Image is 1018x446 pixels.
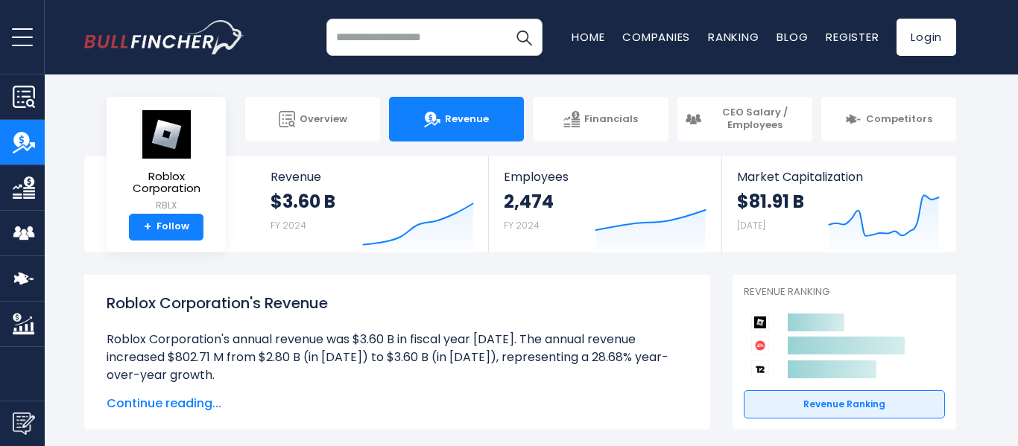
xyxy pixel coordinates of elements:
img: Electronic Arts competitors logo [751,337,769,354]
a: +Follow [129,214,203,240]
small: [DATE] [737,219,765,232]
span: Competitors [866,113,932,126]
a: Revenue [389,97,524,141]
a: Revenue Ranking [744,390,945,418]
a: Go to homepage [84,20,244,54]
span: CEO Salary / Employees [706,106,805,132]
a: Financials [533,97,668,141]
strong: 2,474 [504,190,554,213]
li: Roblox Corporation's annual revenue was $3.60 B in fiscal year [DATE]. The annual revenue increas... [107,331,688,384]
h1: Roblox Corporation's Revenue [107,292,688,314]
a: Competitors [821,97,956,141]
a: Revenue $3.60 B FY 2024 [256,156,489,252]
img: Take-Two Interactive Software competitors logo [751,360,769,378]
a: Overview [245,97,380,141]
a: Ranking [708,29,759,45]
strong: $81.91 B [737,190,804,213]
img: Roblox Corporation competitors logo [751,313,769,331]
strong: + [144,220,151,234]
a: Employees 2,474 FY 2024 [489,156,721,252]
a: Register [826,29,879,45]
span: Revenue [271,170,474,184]
a: Companies [622,29,690,45]
small: RBLX [118,199,214,212]
span: Financials [584,113,638,126]
span: Revenue [445,113,489,126]
a: CEO Salary / Employees [677,97,812,141]
p: Revenue Ranking [744,286,945,299]
span: Roblox Corporation [118,171,214,195]
strong: $3.60 B [271,190,335,213]
a: Login [897,19,956,56]
a: Market Capitalization $81.91 B [DATE] [722,156,955,252]
span: Employees [504,170,706,184]
small: FY 2024 [271,219,306,232]
a: Blog [777,29,808,45]
button: Search [505,19,543,56]
span: Market Capitalization [737,170,940,184]
small: FY 2024 [504,219,540,232]
a: Home [572,29,604,45]
a: Roblox Corporation RBLX [118,109,215,214]
img: bullfincher logo [84,20,244,54]
span: Continue reading... [107,395,688,412]
span: Overview [300,113,347,126]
